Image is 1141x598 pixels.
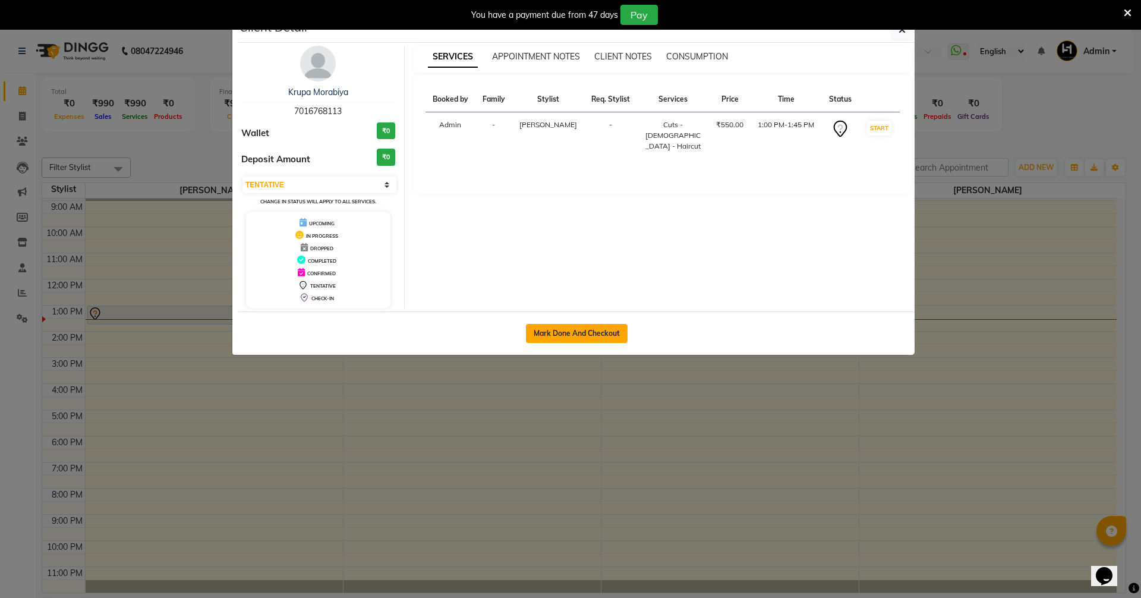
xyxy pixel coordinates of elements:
span: APPOINTMENT NOTES [492,51,580,62]
span: DROPPED [310,246,333,251]
span: Wallet [241,127,269,140]
img: avatar [300,46,336,81]
span: CONFIRMED [307,270,336,276]
div: You have a payment due from 47 days [471,9,618,21]
span: [PERSON_NAME] [519,120,577,129]
th: Stylist [512,87,584,112]
th: Family [475,87,512,112]
th: Price [709,87,751,112]
div: Cuts - [DEMOGRAPHIC_DATA] - Haircut [645,119,702,152]
span: CONSUMPTION [666,51,728,62]
span: COMPLETED [308,258,336,264]
th: Status [822,87,859,112]
th: Services [638,87,709,112]
small: Change in status will apply to all services. [260,199,376,204]
td: 1:00 PM-1:45 PM [751,112,821,159]
span: SERVICES [428,46,478,68]
td: Admin [425,112,475,159]
button: Mark Done And Checkout [526,324,628,343]
h3: ₹0 [377,149,395,166]
span: CLIENT NOTES [594,51,652,62]
h3: ₹0 [377,122,395,140]
span: Deposit Amount [241,153,310,166]
button: START [867,121,891,136]
span: 7016768113 [294,106,342,117]
span: UPCOMING [309,221,335,226]
th: Req. Stylist [584,87,637,112]
iframe: chat widget [1091,550,1129,586]
a: Krupa Morabiya [288,87,348,97]
span: TENTATIVE [310,283,336,289]
th: Time [751,87,821,112]
span: CHECK-IN [311,295,334,301]
span: IN PROGRESS [306,233,338,239]
div: ₹550.00 [716,119,743,130]
th: Booked by [425,87,475,112]
button: Pay [620,5,658,25]
td: - [584,112,637,159]
td: - [475,112,512,159]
